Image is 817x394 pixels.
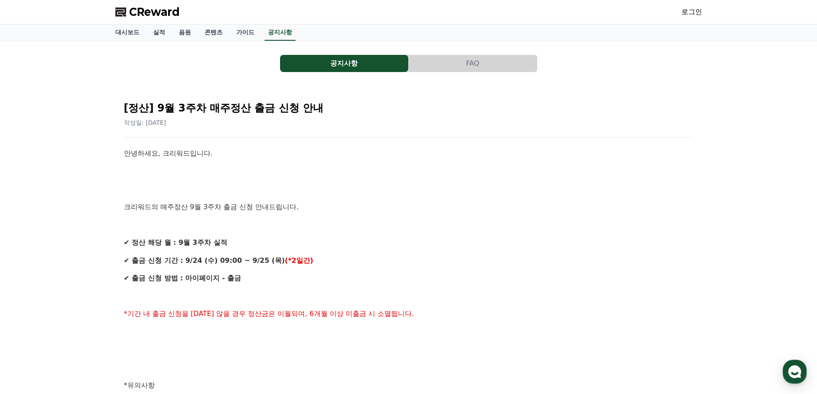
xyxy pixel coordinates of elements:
strong: ✔ 출금 신청 기간 : 9/24 (수) 09:00 ~ 9/25 (목) [124,256,285,265]
a: 실적 [146,24,172,41]
strong: ✔ 정산 해당 월 : 9월 3주차 실적 [124,238,227,247]
a: 대시보드 [109,24,146,41]
strong: ✔ 출금 신청 방법 : 마이페이지 - 출금 [124,274,241,282]
button: 공지사항 [280,55,408,72]
span: CReward [129,5,180,19]
strong: (*2일간) [285,256,313,265]
span: *유의사항 [124,381,155,389]
span: *기간 내 출금 신청을 [DATE] 않을 경우 정산금은 이월되며, 6개월 이상 미출금 시 소멸됩니다. [124,310,414,318]
p: 안녕하세요, 크리워드입니다. [124,148,693,159]
a: 음원 [172,24,198,41]
span: 작성일: [DATE] [124,119,166,126]
a: 공지사항 [265,24,295,41]
a: 가이드 [229,24,261,41]
button: FAQ [409,55,537,72]
h2: [정산] 9월 3주차 매주정산 출금 신청 안내 [124,101,693,115]
a: 로그인 [681,7,702,17]
a: CReward [115,5,180,19]
p: 크리워드의 매주정산 9월 3주차 출금 신청 안내드립니다. [124,202,693,213]
a: 콘텐츠 [198,24,229,41]
a: 공지사항 [280,55,409,72]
